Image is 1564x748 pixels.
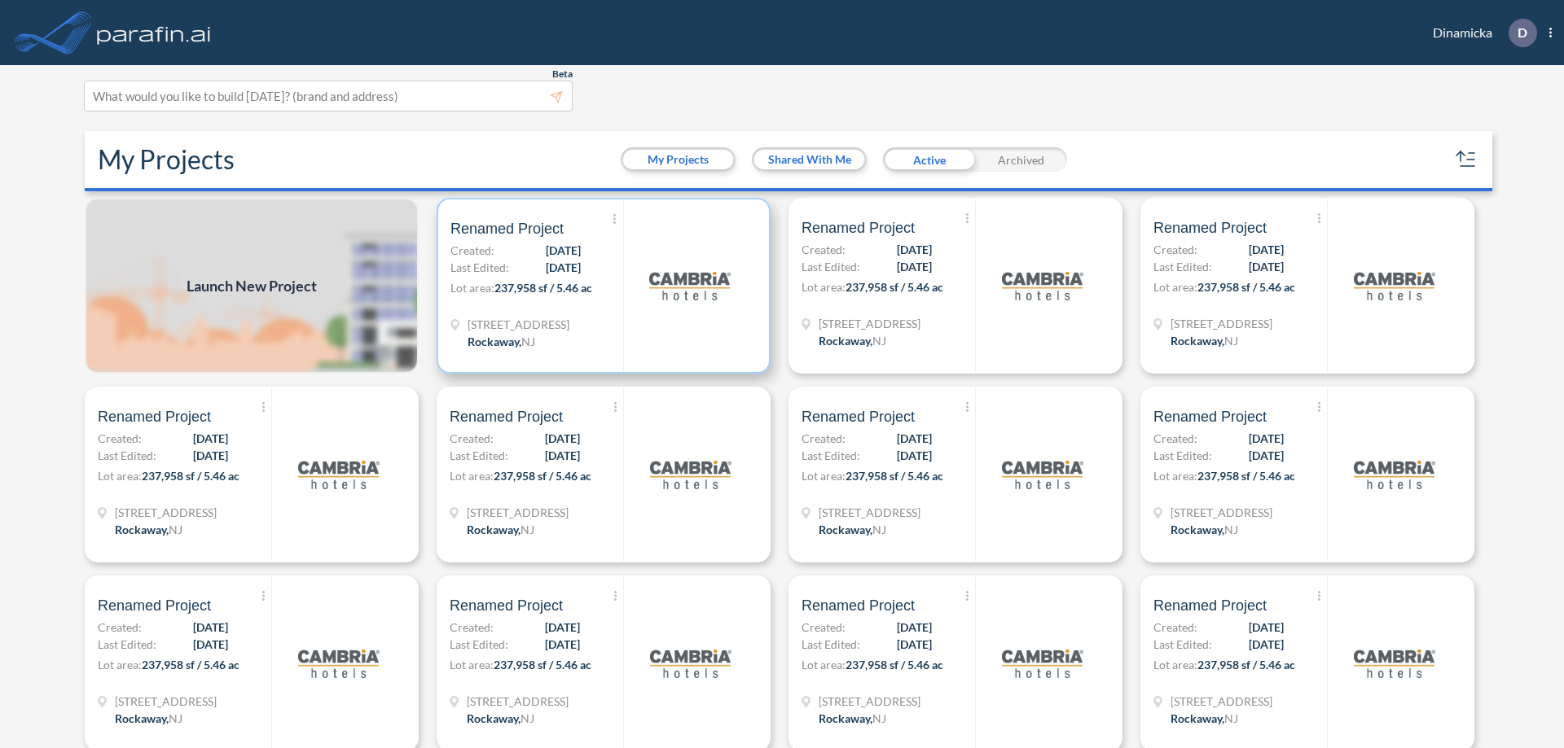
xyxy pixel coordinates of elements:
[1224,334,1238,348] span: NJ
[1171,315,1272,332] span: 321 Mt Hope Ave
[1153,280,1197,294] span: Lot area:
[98,619,142,636] span: Created:
[802,241,846,258] span: Created:
[521,523,534,536] span: NJ
[1224,523,1238,536] span: NJ
[467,693,569,710] span: 321 Mt Hope Ave
[846,658,943,671] span: 237,958 sf / 5.46 ac
[1171,711,1224,725] span: Rockaway ,
[897,241,932,258] span: [DATE]
[802,469,846,483] span: Lot area:
[169,523,182,536] span: NJ
[1171,710,1238,727] div: Rockaway, NJ
[450,430,494,447] span: Created:
[1249,258,1284,275] span: [DATE]
[1153,658,1197,671] span: Lot area:
[467,523,521,536] span: Rockaway ,
[819,523,872,536] span: Rockaway ,
[1171,334,1224,348] span: Rockaway ,
[142,658,239,671] span: 237,958 sf / 5.46 ac
[1249,619,1284,636] span: [DATE]
[98,430,142,447] span: Created:
[1153,218,1267,238] span: Renamed Project
[115,711,169,725] span: Rockaway ,
[650,434,731,515] img: logo
[897,430,932,447] span: [DATE]
[1453,147,1479,173] button: sort
[187,275,317,297] span: Launch New Project
[802,636,860,653] span: Last Edited:
[98,636,156,653] span: Last Edited:
[819,504,920,521] span: 321 Mt Hope Ave
[1171,521,1238,538] div: Rockaway, NJ
[897,258,932,275] span: [DATE]
[546,242,581,259] span: [DATE]
[975,147,1067,172] div: Archived
[1153,430,1197,447] span: Created:
[872,523,886,536] span: NJ
[1224,711,1238,725] span: NJ
[450,636,508,653] span: Last Edited:
[872,711,886,725] span: NJ
[802,658,846,671] span: Lot area:
[98,469,142,483] span: Lot area:
[1171,523,1224,536] span: Rockaway ,
[450,242,494,259] span: Created:
[298,434,380,515] img: logo
[1197,469,1295,483] span: 237,958 sf / 5.46 ac
[1171,332,1238,349] div: Rockaway, NJ
[98,596,211,615] span: Renamed Project
[883,147,975,172] div: Active
[98,407,211,426] span: Renamed Project
[1153,241,1197,258] span: Created:
[897,636,932,653] span: [DATE]
[623,150,733,169] button: My Projects
[494,469,591,483] span: 237,958 sf / 5.46 ac
[545,447,580,464] span: [DATE]
[450,658,494,671] span: Lot area:
[298,623,380,704] img: logo
[545,430,580,447] span: [DATE]
[802,218,915,238] span: Renamed Project
[1354,245,1435,326] img: logo
[872,334,886,348] span: NJ
[1197,658,1295,671] span: 237,958 sf / 5.46 ac
[467,521,534,538] div: Rockaway, NJ
[846,280,943,294] span: 237,958 sf / 5.46 ac
[802,619,846,636] span: Created:
[545,619,580,636] span: [DATE]
[521,711,534,725] span: NJ
[193,636,228,653] span: [DATE]
[819,521,886,538] div: Rockaway, NJ
[802,430,846,447] span: Created:
[1171,693,1272,710] span: 321 Mt Hope Ave
[468,316,569,333] span: 321 Mt Hope Ave
[552,68,573,81] span: Beta
[649,245,731,326] img: logo
[1249,241,1284,258] span: [DATE]
[1249,636,1284,653] span: [DATE]
[468,333,535,350] div: Rockaway, NJ
[1153,469,1197,483] span: Lot area:
[819,693,920,710] span: 321 Mt Hope Ave
[450,619,494,636] span: Created:
[85,198,419,374] a: Launch New Project
[819,334,872,348] span: Rockaway ,
[450,469,494,483] span: Lot area:
[897,619,932,636] span: [DATE]
[1249,430,1284,447] span: [DATE]
[450,447,508,464] span: Last Edited:
[802,280,846,294] span: Lot area:
[1153,447,1212,464] span: Last Edited:
[819,711,872,725] span: Rockaway ,
[169,711,182,725] span: NJ
[85,198,419,374] img: add
[521,335,535,348] span: NJ
[1153,407,1267,426] span: Renamed Project
[115,504,217,521] span: 321 Mt Hope Ave
[819,332,886,349] div: Rockaway, NJ
[494,658,591,671] span: 237,958 sf / 5.46 ac
[1153,258,1212,275] span: Last Edited:
[1171,504,1272,521] span: 321 Mt Hope Ave
[193,447,228,464] span: [DATE]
